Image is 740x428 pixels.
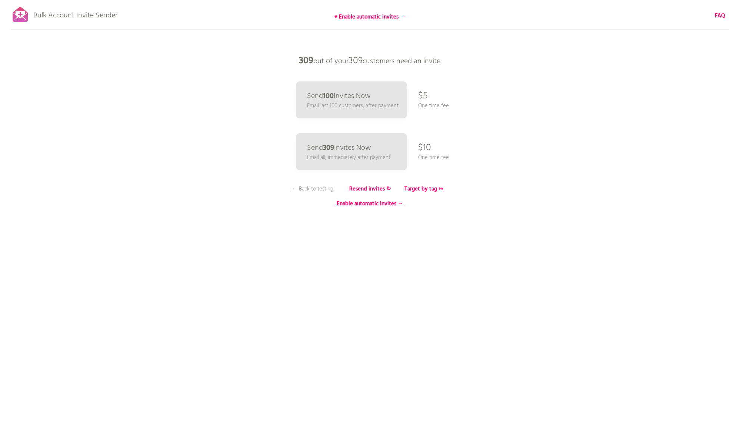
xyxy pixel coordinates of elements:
p: ← Back to testing [285,185,340,193]
b: 309 [323,142,334,154]
span: 309 [349,54,363,68]
b: 100 [323,90,334,102]
p: $10 [418,137,431,159]
p: Send Invites Now [307,144,371,152]
a: Send100Invites Now Email last 100 customers, after payment [296,81,407,118]
p: Send Invites Now [307,92,371,100]
a: Send309Invites Now Email all, immediately after payment [296,133,407,170]
b: 309 [299,54,313,68]
b: Resend invites ↻ [349,185,391,193]
p: $5 [418,85,428,107]
p: Email last 100 customers, after payment [307,102,399,110]
b: FAQ [715,11,725,20]
a: FAQ [715,12,725,20]
p: One time fee [418,154,449,162]
p: One time fee [418,102,449,110]
p: Bulk Account Invite Sender [33,4,117,23]
b: ♥ Enable automatic invites → [334,13,406,21]
p: out of your customers need an invite. [259,50,481,72]
b: Target by tag ↦ [404,185,443,193]
b: Enable automatic invites → [337,199,403,208]
p: Email all, immediately after payment [307,154,390,162]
